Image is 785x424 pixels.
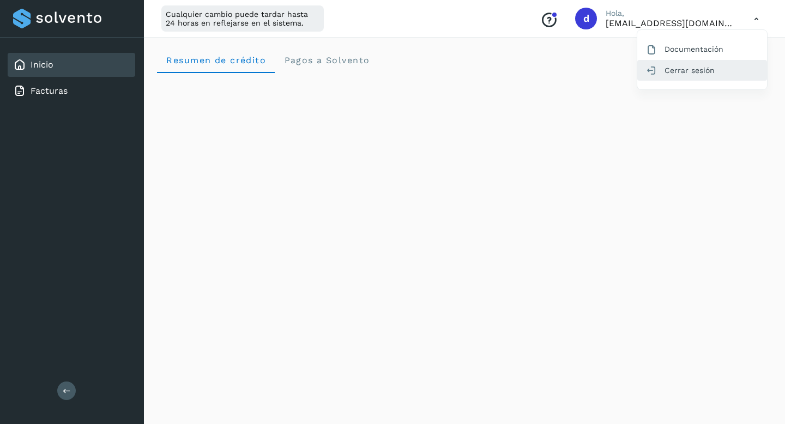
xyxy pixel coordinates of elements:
[8,53,135,77] div: Inicio
[637,60,767,81] div: Cerrar sesión
[8,79,135,103] div: Facturas
[637,39,767,59] div: Documentación
[31,59,53,70] a: Inicio
[31,86,68,96] a: Facturas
